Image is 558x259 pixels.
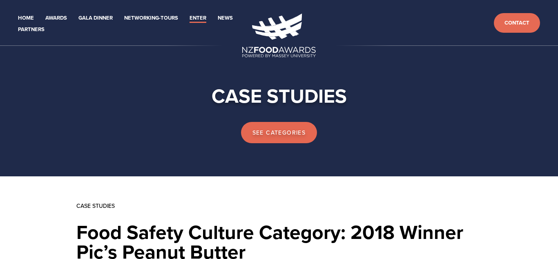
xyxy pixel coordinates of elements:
a: Partners [18,25,45,34]
a: Home [18,14,34,23]
a: News [218,14,233,23]
h1: CASE STUDIES [31,83,527,108]
a: Contact [494,13,540,33]
a: See categories [241,122,317,143]
a: Gala Dinner [78,14,113,23]
a: Networking-Tours [124,14,178,23]
a: Awards [45,14,67,23]
a: Case Studies [76,202,115,210]
a: Enter [190,14,206,23]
